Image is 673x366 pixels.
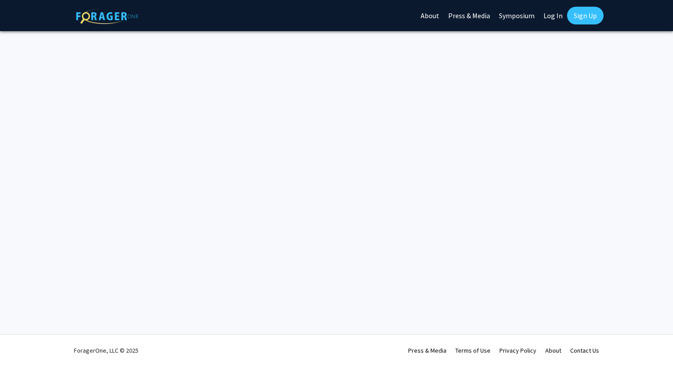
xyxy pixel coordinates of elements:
a: Terms of Use [455,346,491,354]
a: Sign Up [567,7,604,24]
img: ForagerOne Logo [76,8,138,24]
a: Privacy Policy [499,346,536,354]
div: ForagerOne, LLC © 2025 [74,335,138,366]
a: Press & Media [408,346,446,354]
a: Contact Us [570,346,599,354]
a: About [545,346,561,354]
